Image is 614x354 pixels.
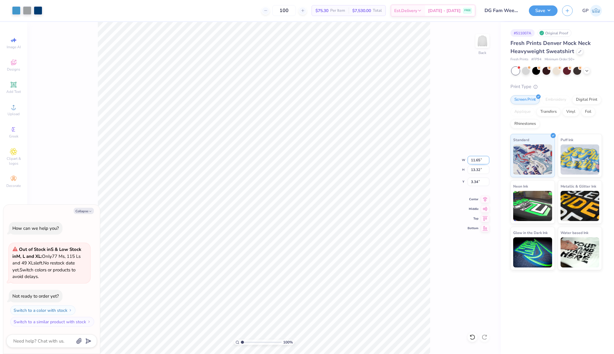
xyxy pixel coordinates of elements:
span: 100 % [283,340,293,345]
span: $7,530.00 [352,8,371,14]
span: Designs [7,67,20,72]
span: No restock date yet. [12,260,75,273]
span: Neon Ink [513,183,528,189]
span: $75.30 [315,8,328,14]
button: Collapse [74,208,94,214]
div: Back [478,50,486,55]
img: Switch to a color with stock [69,308,72,312]
button: Save [529,5,558,16]
div: # 511007A [510,29,535,37]
div: Transfers [536,107,561,116]
img: Switch to a similar product with stock [87,320,91,324]
a: GP [582,5,602,17]
span: Decorate [6,183,21,188]
span: Middle [468,207,478,211]
span: GP [582,7,589,14]
img: Gene Padilla [590,5,602,17]
span: Bottom [468,226,478,230]
span: Glow in the Dark Ink [513,229,548,236]
div: Foil [581,107,595,116]
span: Top [468,217,478,221]
img: Standard [513,144,552,175]
img: Glow in the Dark Ink [513,237,552,267]
span: Metallic & Glitter Ink [561,183,596,189]
span: Clipart & logos [3,156,24,166]
span: Total [373,8,382,14]
div: Digital Print [572,95,601,104]
button: Switch to a similar product with stock [10,317,94,327]
span: Minimum Order: 50 + [545,57,575,62]
img: Metallic & Glitter Ink [561,191,600,221]
img: Water based Ink [561,237,600,267]
div: Screen Print [510,95,540,104]
strong: & Low Stock in M, L and XL : [12,246,81,259]
div: Rhinestones [510,119,540,128]
button: Switch to a color with stock [10,305,75,315]
span: Fresh Prints [510,57,528,62]
span: FREE [464,8,471,13]
span: Fresh Prints Denver Mock Neck Heavyweight Sweatshirt [510,40,591,55]
span: Add Text [6,89,21,94]
div: Print Type [510,83,602,90]
img: Neon Ink [513,191,552,221]
img: Back [476,35,488,47]
div: Vinyl [562,107,579,116]
span: Only 77 Ms, 115 Ls and 49 XLs left. Switch colors or products to avoid delays. [12,246,81,280]
div: How can we help you? [12,225,59,231]
span: # FP94 [531,57,542,62]
div: Not ready to order yet? [12,293,59,299]
div: Original Proof [538,29,571,37]
span: [DATE] - [DATE] [428,8,461,14]
span: Image AI [7,45,21,49]
div: Embroidery [542,95,570,104]
span: Per Item [330,8,345,14]
span: Est. Delivery [394,8,417,14]
div: Applique [510,107,535,116]
span: Standard [513,137,529,143]
input: – – [272,5,296,16]
span: Puff Ink [561,137,573,143]
input: Untitled Design [480,5,524,17]
span: Center [468,197,478,201]
span: Water based Ink [561,229,588,236]
span: Greek [9,134,18,139]
strong: Out of Stock in S [19,246,55,252]
img: Puff Ink [561,144,600,175]
span: Upload [8,112,20,116]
